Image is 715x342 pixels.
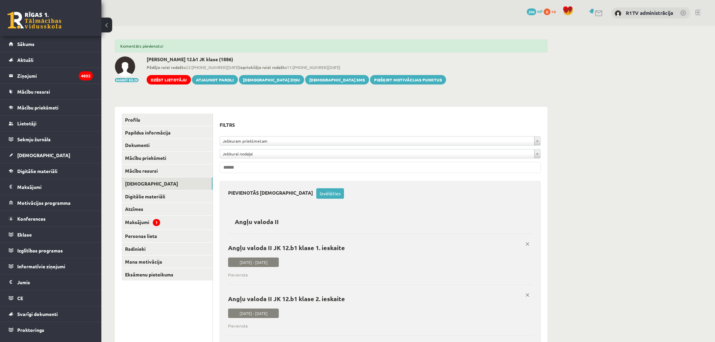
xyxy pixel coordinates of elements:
span: Proktorings [17,327,44,333]
a: Dokumenti [122,139,213,151]
a: [DEMOGRAPHIC_DATA] [122,177,213,190]
h2: [PERSON_NAME] 12.b1 JK klase (1886) [147,56,446,62]
a: Eksāmenu pieteikums [122,268,213,281]
span: 22:[PHONE_NUMBER][DATE] 11:[PHONE_NUMBER][DATE] [147,64,446,70]
a: Svarīgi dokumenti [9,306,93,322]
span: mP [537,8,543,14]
h3: Pievienotās [DEMOGRAPHIC_DATA] [228,188,316,196]
a: Izglītības programas [9,243,93,258]
span: Mācību priekšmeti [17,104,58,111]
span: [DATE] - [DATE] [228,258,279,267]
b: Pēdējo reizi redzēts [147,65,186,70]
a: Personas lieta [122,230,213,242]
a: Maksājumi1 [122,216,213,229]
a: Jebkuram priekšmetam [220,137,540,145]
h3: Filtrs [220,120,533,129]
span: Sekmju žurnāls [17,136,51,142]
a: [DEMOGRAPHIC_DATA] [9,147,93,163]
legend: Ziņojumi [17,68,93,83]
b: Iepriekšējo reizi redzēts [239,65,287,70]
a: Atjaunot paroli [192,75,238,84]
span: [DEMOGRAPHIC_DATA] [17,152,70,158]
a: x [523,290,532,300]
a: Mācību priekšmeti [9,100,93,115]
p: Angļu valoda II JK 12.b1 klase 1. ieskaite [228,244,527,251]
a: [DEMOGRAPHIC_DATA] ziņu [239,75,304,84]
span: Pievienota [228,323,527,329]
h2: Angļu valoda II [228,214,286,229]
a: Atzīmes [122,203,213,215]
legend: Maksājumi [17,179,93,195]
img: Signija Ivanova [115,56,135,77]
span: Lietotāji [17,120,36,126]
span: 294 [527,8,536,15]
span: Izglītības programas [17,247,63,253]
span: Jebkurai nodaļai [223,149,532,158]
a: Sekmju žurnāls [9,131,93,147]
a: Papildus informācija [122,126,213,139]
span: Konferences [17,216,46,222]
a: Motivācijas programma [9,195,93,211]
a: Aktuāli [9,52,93,68]
span: Mācību resursi [17,89,50,95]
a: 294 mP [527,8,543,14]
a: Digitālie materiāli [122,190,213,203]
span: 1 [153,219,160,226]
a: Piešķirt motivācijas punktus [370,75,446,84]
a: Dzēst lietotāju [147,75,191,84]
span: Digitālie materiāli [17,168,57,174]
a: Lietotāji [9,116,93,131]
i: 4032 [79,71,93,80]
span: Aktuāli [17,57,33,63]
a: Ziņojumi4032 [9,68,93,83]
a: Mācību resursi [122,165,213,177]
span: Jumis [17,279,30,285]
a: Proktorings [9,322,93,338]
a: x [523,239,532,249]
a: Mācību resursi [9,84,93,99]
a: Mācību priekšmeti [122,152,213,164]
span: xp [551,8,556,14]
span: [DATE] - [DATE] [228,309,279,318]
div: Komentārs pievienots! [115,40,547,52]
a: CE [9,290,93,306]
a: Profils [122,114,213,126]
span: Informatīvie ziņojumi [17,263,65,269]
span: Eklase [17,231,32,238]
a: 0 xp [544,8,559,14]
button: Mainīt bildi [115,78,139,82]
a: Mana motivācija [122,255,213,268]
span: Sākums [17,41,34,47]
a: Eklase [9,227,93,242]
a: R1TV administrācija [626,9,673,16]
a: Jumis [9,274,93,290]
img: R1TV administrācija [615,10,621,17]
span: 0 [544,8,550,15]
span: Motivācijas programma [17,200,71,206]
span: Pievienota [228,272,527,278]
a: [DEMOGRAPHIC_DATA] SMS [305,75,369,84]
a: Konferences [9,211,93,226]
a: Radinieki [122,243,213,255]
span: Jebkuram priekšmetam [223,137,532,145]
a: Jebkurai nodaļai [220,149,540,158]
a: Izvēlēties [316,188,344,199]
a: Informatīvie ziņojumi [9,259,93,274]
a: Digitālie materiāli [9,163,93,179]
a: Rīgas 1. Tālmācības vidusskola [7,12,61,29]
span: CE [17,295,23,301]
a: Sākums [9,36,93,52]
p: Angļu valoda II JK 12.b1 klase 2. ieskaite [228,295,527,302]
a: Maksājumi [9,179,93,195]
span: Svarīgi dokumenti [17,311,58,317]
